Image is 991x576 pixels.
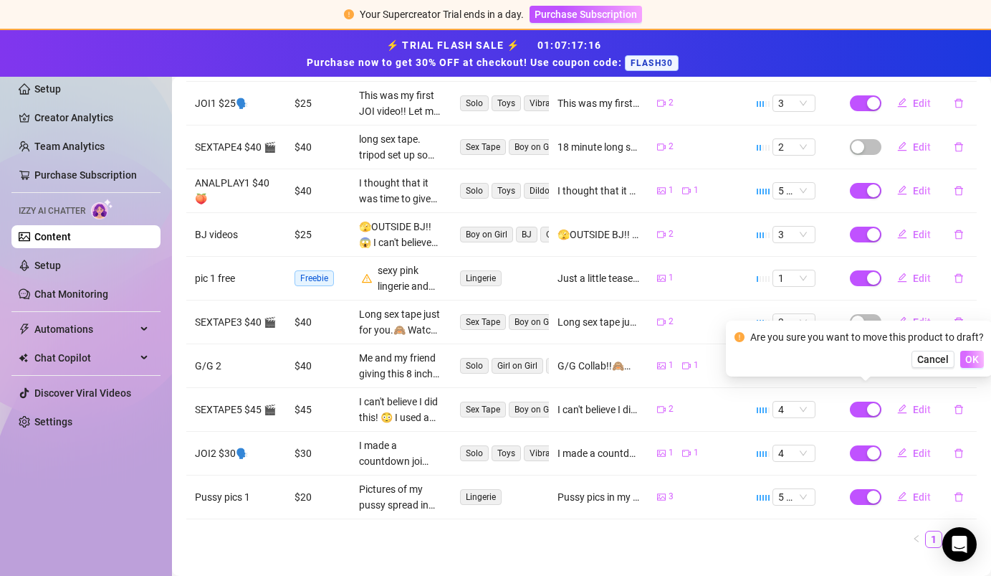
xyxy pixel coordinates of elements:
div: Me and my friend giving this 8 inch dildo a sloppy blow job, kissing each other and playing with ... [359,350,441,382]
span: video-camera [657,99,666,108]
span: video-camera [682,362,691,370]
button: Edit [886,92,942,115]
span: 1 [694,359,699,372]
span: BJ [546,358,568,374]
span: Izzy AI Chatter [19,204,85,218]
span: Edit [913,229,931,240]
span: Purchase Subscription [535,9,637,20]
button: Edit [886,311,942,334]
span: edit [897,448,907,458]
div: I made a countdown joi (jerk off instructions).😈 Watch me use my riding dildo, fingers and vibrat... [557,445,640,461]
td: BJ videos [186,213,286,257]
span: edit [897,316,907,326]
div: Just a little tease pic for you 😘 [557,270,640,286]
button: Edit [886,486,942,509]
li: 1 [925,531,942,548]
div: sexy pink lingerie and blonde short wig. This is just a picture to tease the fans. [378,263,441,294]
div: This was my first JOI video!! Let me talk to you through your nut baby. I was so nervous to make ... [359,88,441,119]
strong: Purchase now to get 30% OFF at checkout! Use coupon code: [307,57,625,68]
span: 2 [669,315,674,329]
span: 3 [778,95,810,111]
strong: ⚡ TRIAL FLASH SALE ⚡ [307,39,684,68]
a: Content [34,231,71,242]
span: FLASH30 [625,55,679,71]
span: picture [657,493,666,501]
span: 2 [778,139,810,155]
td: JOI2 $30🗣️ [186,432,286,476]
span: Freebie [295,270,334,286]
span: video-camera [657,230,666,239]
a: 1 [926,532,942,547]
span: Edit [913,141,931,153]
span: video-camera [682,449,691,458]
td: $25 [286,213,350,257]
span: edit [897,229,907,239]
td: $40 [286,169,350,213]
span: delete [954,405,964,415]
span: OK [965,354,979,365]
a: Chat Monitoring [34,288,108,300]
span: Edit [913,448,931,459]
button: delete [942,398,975,421]
a: Setup [34,260,61,271]
div: Are you sure you want to move this product to draft? [750,329,984,345]
button: Edit [886,136,942,159]
span: delete [954,142,964,152]
td: $25 [286,82,350,126]
span: edit [897,98,907,108]
span: Edit [913,273,931,284]
span: Cancel [917,354,949,365]
span: 1 [669,446,674,460]
span: picture [657,274,666,283]
span: delete [954,273,964,283]
span: Toys [492,95,521,111]
span: Toys [492,445,521,461]
span: Boy on Girl [509,402,562,417]
span: delete [954,98,964,108]
span: 01 : 07 : 17 : 16 [537,39,601,51]
button: delete [942,267,975,290]
span: picture [657,362,666,370]
div: 🫣OUTSIDE BJ!! 😱 I can't believe we done this at 3am!!😈 We went on a late night walk and done some... [557,227,640,242]
span: delete [954,448,964,458]
td: $40 [286,344,350,388]
button: delete [942,486,975,509]
a: Purchase Subscription [34,169,137,181]
button: Purchase Subscription [530,6,642,23]
button: Edit [886,442,942,465]
button: left [908,531,925,548]
button: Edit [886,398,942,421]
span: exclamation-circle [734,332,745,342]
span: 1 [669,184,674,197]
button: delete [942,442,975,465]
span: Edit [913,404,931,415]
span: edit [897,491,907,501]
span: 2 [669,227,674,241]
span: 4 [778,402,810,417]
td: $45 [286,388,350,432]
span: 1 [694,184,699,197]
span: 1 [778,270,810,286]
td: $40 [286,301,350,344]
img: AI Chatter [91,199,113,219]
span: delete [954,230,964,240]
span: Orgasm [540,227,583,242]
td: Pussy pics 1 [186,476,286,519]
td: ANALPLAY1 $40 🍑 [186,169,286,213]
span: Sex Tape [460,139,506,155]
span: Edit [913,316,931,328]
span: 1 [694,446,699,460]
span: left [912,534,921,543]
button: Cancel [911,351,954,368]
span: 2 [669,140,674,154]
span: warning [362,273,372,283]
div: 18 minute long sex tape!!! 😱 Sneak peak into our sex life. We quickly set up the camera to film t... [557,139,640,155]
div: Long sex tape just for you.🙈 Watch me strip down out of my clothes to ride him like a good little... [359,306,441,338]
td: G/G 2 [186,344,286,388]
span: Vibrator [524,445,567,461]
td: SEXTAPE5 $45 🎬 [186,388,286,432]
span: Boy on Girl [460,227,513,242]
span: Girl on Girl [492,358,543,374]
span: 5 🔥 [778,489,810,505]
span: 1 [669,359,674,372]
